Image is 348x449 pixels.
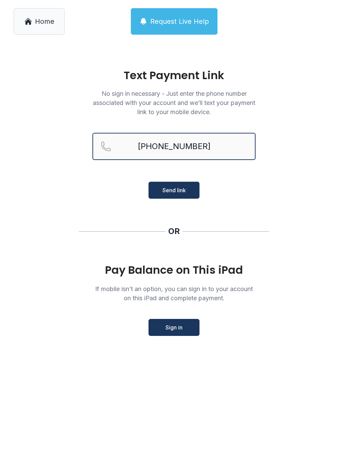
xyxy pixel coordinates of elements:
[92,133,256,160] input: Reservation phone number
[166,323,182,331] span: Sign in
[92,284,256,303] p: If mobile isn’t an option, you can sign in to your account on this iPad and complete payment.
[92,70,256,81] h1: Text Payment Link
[92,264,256,276] div: Pay Balance on This iPad
[168,226,180,237] div: OR
[35,17,54,26] span: Home
[92,89,256,116] p: No sign in necessary - Just enter the phone number associated with your account and we’ll text yo...
[162,186,186,194] span: Send link
[150,17,209,26] span: Request Live Help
